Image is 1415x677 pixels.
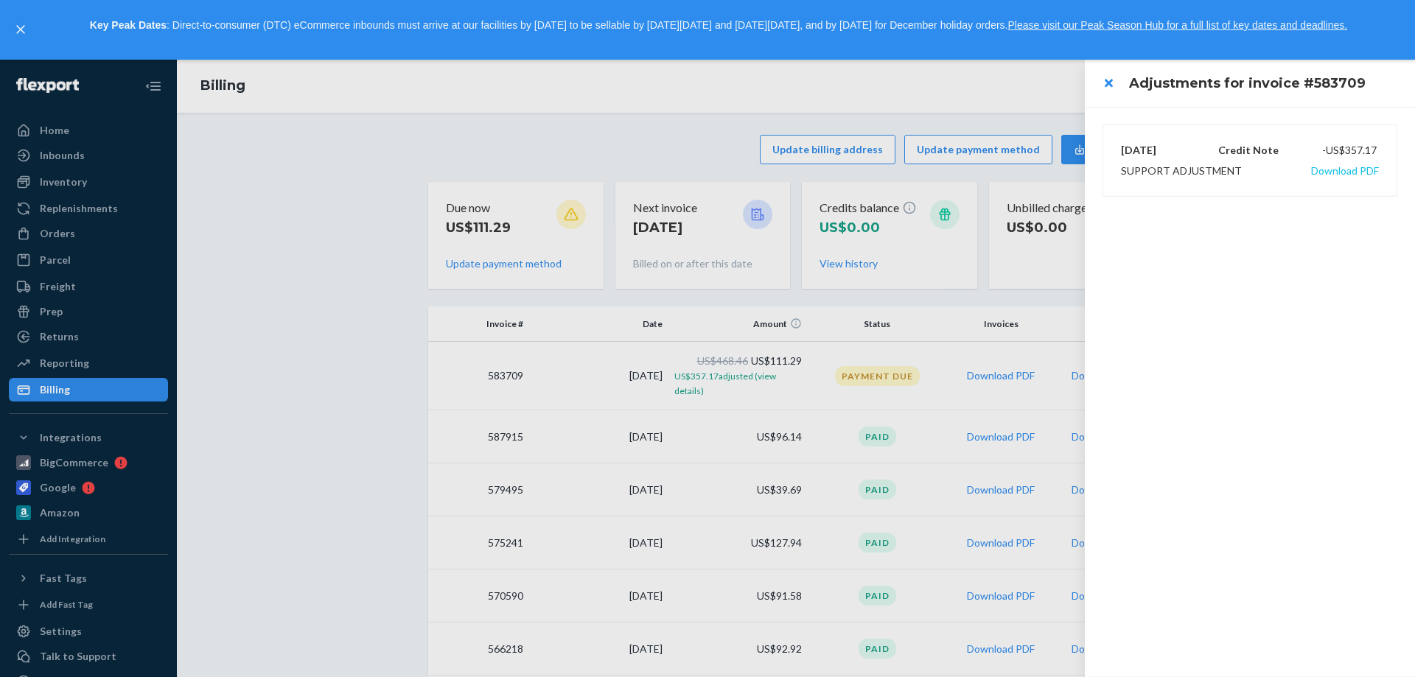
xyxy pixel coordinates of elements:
a: Please visit our Peak Season Hub for a full list of key dates and deadlines. [1007,19,1347,31]
p: [DATE] [1121,143,1206,158]
div: -US$357.17 [1291,143,1377,158]
strong: Key Peak Dates [90,19,167,31]
h3: Adjustments for invoice #583709 [1129,74,1397,93]
p: : Direct-to-consumer (DTC) eCommerce inbounds must arrive at our facilities by [DATE] to be sella... [35,13,1402,38]
p: Credit Note [1206,143,1292,158]
button: Download PDF [1311,164,1379,178]
div: Support Adjustment [1121,164,1242,178]
button: close [1094,69,1123,98]
button: close, [13,22,28,37]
